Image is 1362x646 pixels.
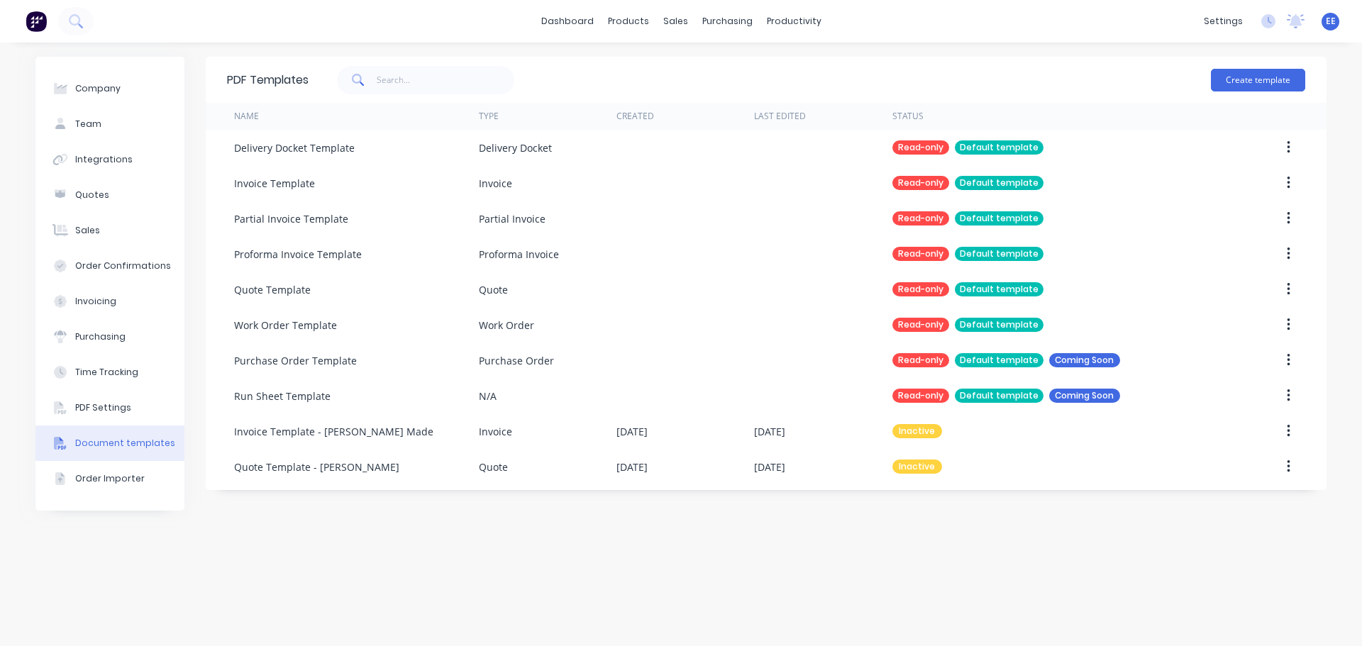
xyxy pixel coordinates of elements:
div: Quotes [75,189,109,201]
div: products [601,11,656,32]
div: Read-only [892,140,949,155]
div: Default template [955,247,1043,261]
div: Invoicing [75,295,116,308]
div: Quote Template [234,282,311,297]
div: Order Confirmations [75,260,171,272]
div: [DATE] [754,460,785,474]
button: Order Importer [35,461,184,496]
div: Coming Soon [1049,389,1120,403]
button: Document templates [35,425,184,461]
div: Delivery Docket [479,140,552,155]
button: Time Tracking [35,355,184,390]
div: Quote [479,282,508,297]
span: EE [1326,15,1336,28]
div: Partial Invoice Template [234,211,348,226]
div: Integrations [75,153,133,166]
div: Created [616,110,654,123]
div: Quote Template - [PERSON_NAME] [234,460,399,474]
div: productivity [760,11,829,32]
div: Coming Soon [1049,353,1120,367]
div: Team [75,118,101,130]
button: Quotes [35,177,184,213]
div: settings [1197,11,1250,32]
div: Read-only [892,176,949,190]
div: Default template [955,211,1043,225]
div: Proforma Invoice Template [234,247,362,262]
div: PDF Settings [75,401,131,414]
button: Create template [1211,69,1305,91]
button: Team [35,106,184,142]
div: Default template [955,318,1043,332]
div: Company [75,82,121,95]
div: Run Sheet Template [234,389,331,403]
div: Purchasing [75,330,126,343]
div: purchasing [695,11,760,32]
div: Default template [955,282,1043,296]
div: [DATE] [616,460,648,474]
div: Invoice Template [234,176,315,191]
div: Default template [955,140,1043,155]
div: Read-only [892,282,949,296]
div: Read-only [892,318,949,332]
div: PDF Templates [227,72,309,89]
img: Factory [26,11,47,32]
input: Search... [377,66,515,94]
div: Work Order [479,318,534,333]
div: Delivery Docket Template [234,140,355,155]
div: Default template [955,389,1043,403]
div: Default template [955,353,1043,367]
div: Invoice Template - [PERSON_NAME] Made [234,424,433,439]
div: Quote [479,460,508,474]
div: Partial Invoice [479,211,546,226]
div: Time Tracking [75,366,138,379]
div: N/A [479,389,497,403]
div: Sales [75,224,100,237]
div: Name [234,110,259,123]
div: Document templates [75,437,175,450]
button: Integrations [35,142,184,177]
div: Read-only [892,211,949,225]
button: Company [35,71,184,106]
div: Purchase Order Template [234,353,357,368]
button: Order Confirmations [35,248,184,284]
button: Invoicing [35,284,184,319]
div: Read-only [892,247,949,261]
button: Purchasing [35,319,184,355]
div: [DATE] [616,424,648,439]
div: sales [656,11,695,32]
div: Work Order Template [234,318,337,333]
div: Invoice [479,176,512,191]
div: Status [892,110,924,123]
div: Default template [955,176,1043,190]
button: Sales [35,213,184,248]
div: Inactive [892,460,942,474]
div: Read-only [892,389,949,403]
div: Proforma Invoice [479,247,559,262]
div: Inactive [892,424,942,438]
button: PDF Settings [35,390,184,425]
div: Read-only [892,353,949,367]
div: Invoice [479,424,512,439]
div: Type [479,110,499,123]
div: [DATE] [754,424,785,439]
div: Order Importer [75,472,145,485]
div: Last Edited [754,110,806,123]
div: Purchase Order [479,353,554,368]
a: dashboard [534,11,601,32]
